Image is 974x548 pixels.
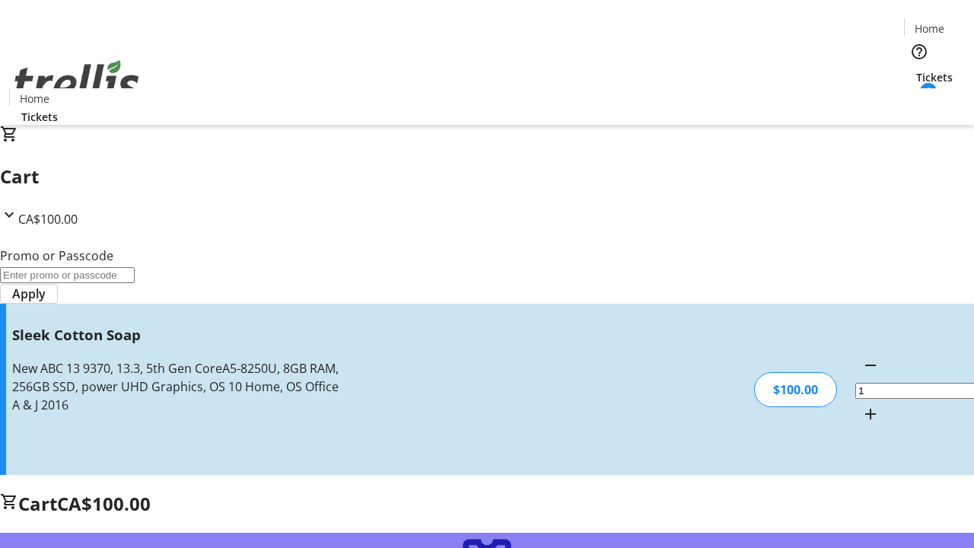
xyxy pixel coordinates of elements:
div: $100.00 [754,372,837,407]
button: Decrement by one [855,350,886,381]
button: Increment by one [855,399,886,429]
button: Help [904,37,934,67]
a: Home [905,21,953,37]
span: CA$100.00 [57,491,151,516]
button: Cart [904,85,934,116]
span: CA$100.00 [18,211,78,228]
span: Home [915,21,944,37]
a: Tickets [904,69,965,85]
span: Tickets [21,109,58,125]
span: Home [20,91,49,107]
span: Tickets [916,69,953,85]
a: Tickets [9,109,70,125]
span: Apply [12,285,46,303]
a: Home [10,91,59,107]
h3: Sleek Cotton Soap [12,324,345,346]
div: New ABC 13 9370, 13.3, 5th Gen CoreA5-8250U, 8GB RAM, 256GB SSD, power UHD Graphics, OS 10 Home, ... [12,359,345,414]
img: Orient E2E Organization Vg49iMFUsy's Logo [9,43,145,119]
